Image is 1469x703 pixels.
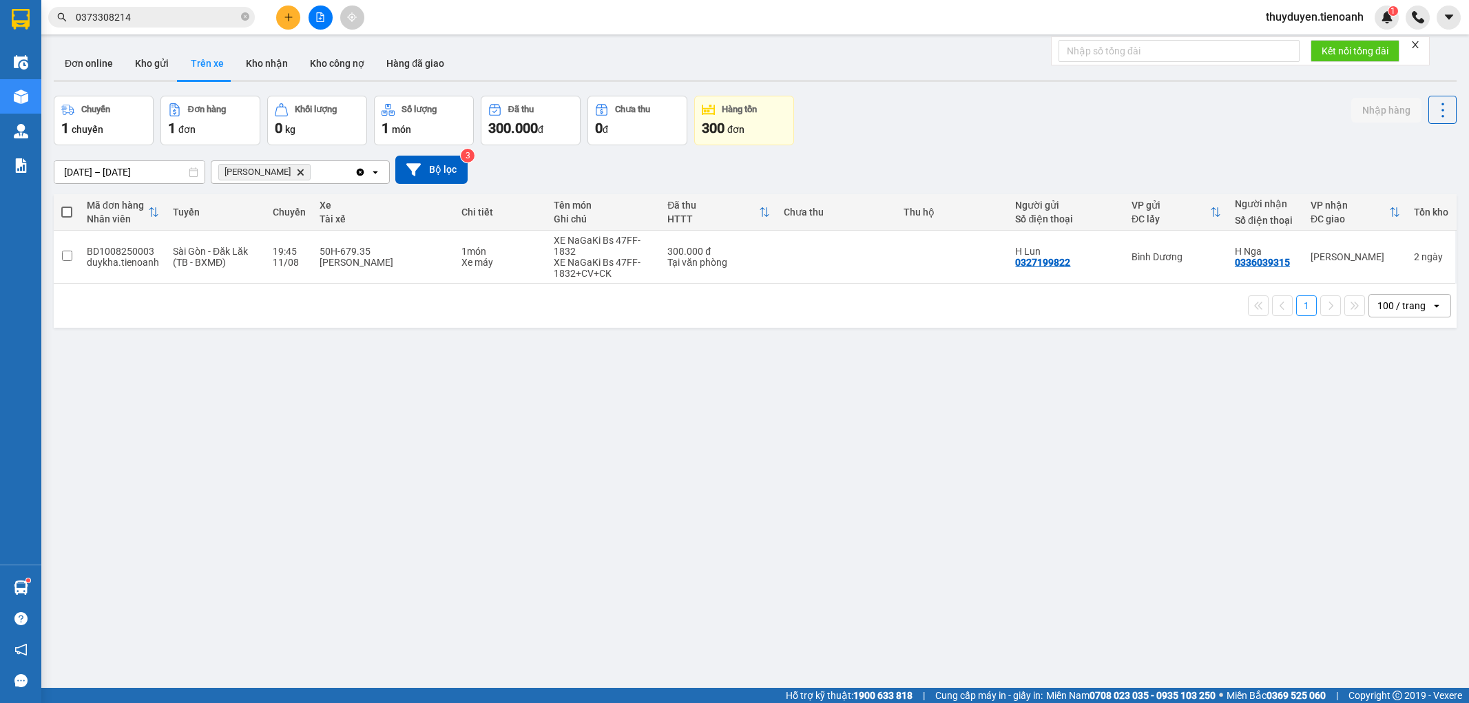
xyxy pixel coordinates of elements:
[374,96,474,145] button: Số lượng1món
[538,124,543,135] span: đ
[853,690,913,701] strong: 1900 633 818
[784,207,890,218] div: Chưa thu
[722,105,757,114] div: Hàng tồn
[235,47,299,80] button: Kho nhận
[382,120,389,136] span: 1
[1090,690,1216,701] strong: 0708 023 035 - 0935 103 250
[225,167,291,178] span: Cư Kuin
[1414,251,1448,262] div: 2
[14,90,28,104] img: warehouse-icon
[1219,693,1223,698] span: ⚪️
[488,120,538,136] span: 300.000
[923,688,925,703] span: |
[14,580,28,595] img: warehouse-icon
[14,674,28,687] span: message
[1255,8,1375,25] span: thuyduyen.tienoanh
[1431,300,1442,311] svg: open
[904,207,1002,218] div: Thu hộ
[402,105,437,114] div: Số lượng
[12,9,30,30] img: logo-vxr
[1410,40,1420,50] span: close
[615,105,650,114] div: Chưa thu
[1015,257,1070,268] div: 0327199822
[81,105,110,114] div: Chuyến
[392,124,411,135] span: món
[299,47,375,80] button: Kho công nợ
[72,124,103,135] span: chuyến
[935,688,1043,703] span: Cung cấp máy in - giấy in:
[554,257,654,279] div: XE NaGaKi Bs 47FF-1832+CV+CK
[1059,40,1300,62] input: Nhập số tổng đài
[124,47,180,80] button: Kho gửi
[1351,98,1421,123] button: Nhập hàng
[603,124,608,135] span: đ
[241,12,249,21] span: close-circle
[1267,690,1326,701] strong: 0369 525 060
[1412,11,1424,23] img: phone-icon
[87,246,159,257] div: BD1008250003
[370,167,381,178] svg: open
[1381,11,1393,23] img: icon-new-feature
[1311,213,1389,224] div: ĐC giao
[1390,6,1395,16] span: 1
[1437,6,1461,30] button: caret-down
[1015,200,1117,211] div: Người gửi
[667,200,758,211] div: Đã thu
[57,12,67,22] span: search
[275,120,282,136] span: 0
[660,194,776,231] th: Toggle SortBy
[87,200,148,211] div: Mã đơn hàng
[702,120,725,136] span: 300
[168,120,176,136] span: 1
[295,105,337,114] div: Khối lượng
[1414,207,1448,218] div: Tồn kho
[554,235,654,257] div: XE NaGaKi Bs 47FF-1832
[320,246,448,257] div: 50H-679.35
[218,164,311,180] span: Cư Kuin, close by backspace
[1311,40,1399,62] button: Kết nối tổng đài
[241,11,249,24] span: close-circle
[587,96,687,145] button: Chưa thu0đ
[554,213,654,224] div: Ghi chú
[1132,213,1210,224] div: ĐC lấy
[173,207,259,218] div: Tuyến
[273,246,306,257] div: 19:45
[14,55,28,70] img: warehouse-icon
[14,643,28,656] span: notification
[14,158,28,173] img: solution-icon
[273,207,306,218] div: Chuyến
[554,200,654,211] div: Tên món
[320,213,448,224] div: Tài xế
[285,124,295,135] span: kg
[1393,691,1402,700] span: copyright
[320,200,448,211] div: Xe
[667,246,769,257] div: 300.000 đ
[1322,43,1388,59] span: Kết nối tổng đài
[461,207,540,218] div: Chi tiết
[1015,246,1117,257] div: H Lun
[276,6,300,30] button: plus
[180,47,235,80] button: Trên xe
[320,257,448,268] div: [PERSON_NAME]
[76,10,238,25] input: Tìm tên, số ĐT hoặc mã đơn
[1296,295,1317,316] button: 1
[667,213,758,224] div: HTTT
[54,47,124,80] button: Đơn online
[481,96,581,145] button: Đã thu300.000đ
[313,165,315,179] input: Selected Cư Kuin.
[1304,194,1407,231] th: Toggle SortBy
[315,12,325,22] span: file-add
[727,124,744,135] span: đơn
[395,156,468,184] button: Bộ lọc
[178,124,196,135] span: đơn
[173,246,248,268] span: Sài Gòn - Đăk Lăk (TB - BXMĐ)
[14,124,28,138] img: warehouse-icon
[1377,299,1426,313] div: 100 / trang
[273,257,306,268] div: 11/08
[347,12,357,22] span: aim
[1015,213,1117,224] div: Số điện thoại
[1311,251,1400,262] div: [PERSON_NAME]
[355,167,366,178] svg: Clear all
[80,194,166,231] th: Toggle SortBy
[1125,194,1228,231] th: Toggle SortBy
